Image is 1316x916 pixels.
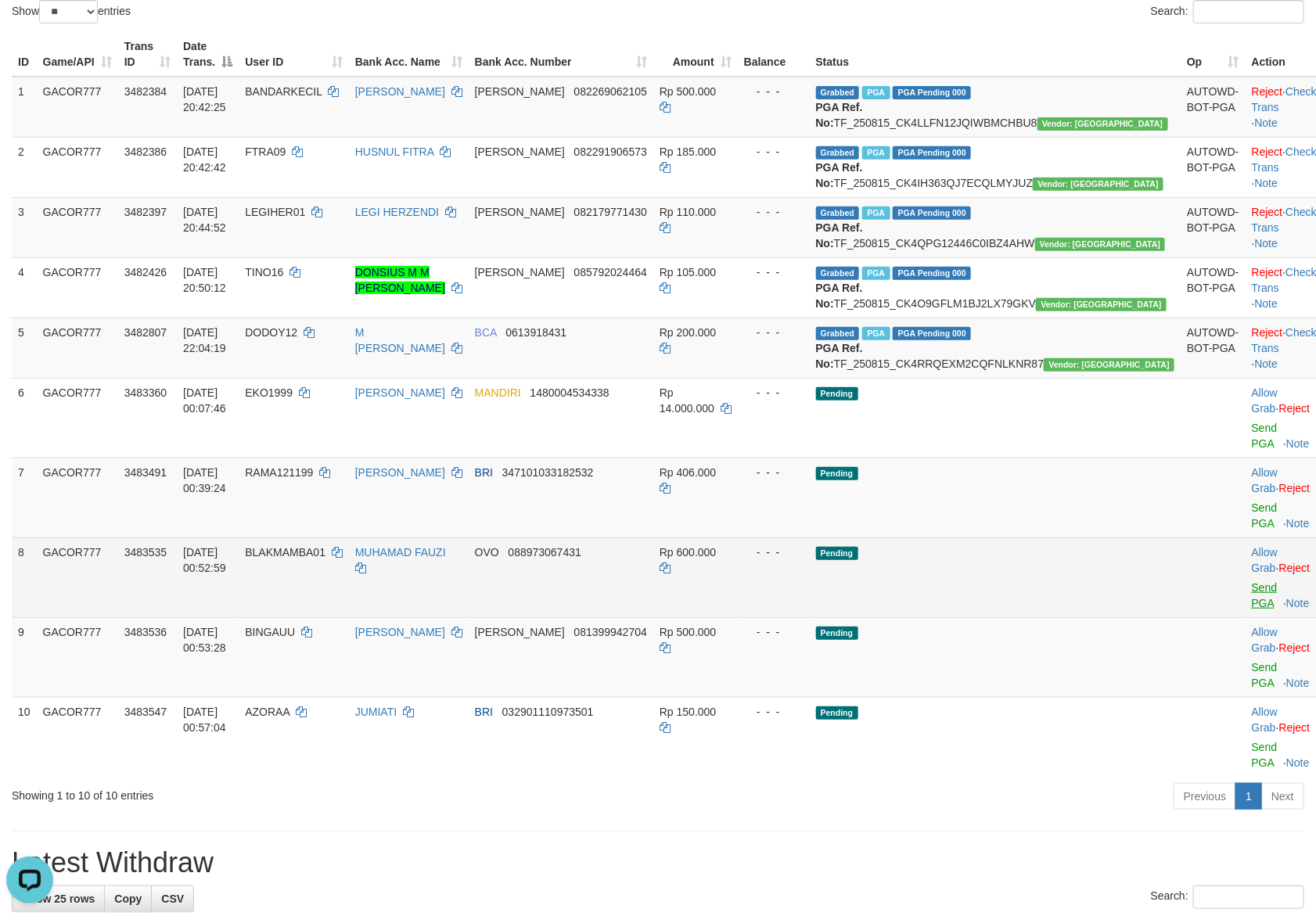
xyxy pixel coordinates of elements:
span: [DATE] 00:07:46 [183,386,226,415]
td: 3 [12,197,37,257]
span: [DATE] 20:44:52 [183,206,226,234]
span: Grabbed [816,327,860,340]
td: AUTOWD-BOT-PGA [1181,137,1246,197]
a: Send PGA [1252,501,1278,530]
span: Pending [816,706,858,720]
td: 4 [12,257,37,318]
a: Note [1255,177,1278,189]
span: Pending [816,627,858,640]
span: Marked by bsnwdpga [862,86,890,99]
span: Marked by bsnwdpga [862,267,890,280]
a: CSV [151,885,194,912]
span: Vendor URL: https://checkout4.1velocity.biz [1035,238,1166,251]
a: Previous [1174,783,1236,810]
span: BINGAUU [245,626,295,638]
span: · [1252,386,1279,415]
a: Send PGA [1252,422,1278,450]
a: Reject [1252,145,1283,158]
a: Note [1255,237,1278,250]
span: Rp 200.000 [660,326,716,339]
a: Allow Grab [1252,706,1278,734]
th: Trans ID: activate to sort column ascending [118,32,177,77]
a: MUHAMAD FAUZI [355,546,446,559]
span: LEGIHER01 [245,206,305,218]
span: Marked by bsnwdpga [862,207,890,220]
a: Allow Grab [1252,626,1278,654]
a: [PERSON_NAME] [355,386,445,399]
span: Vendor URL: https://checkout4.1velocity.biz [1037,117,1168,131]
td: 1 [12,77,37,138]
td: GACOR777 [37,697,118,777]
a: Note [1286,756,1310,769]
span: Copy 082291906573 to clipboard [574,145,647,158]
a: Reject [1279,482,1311,494]
a: Reject [1252,85,1283,98]
a: [PERSON_NAME] [355,85,445,98]
b: PGA Ref. No: [816,101,863,129]
div: - - - [744,624,804,640]
span: Rp 105.000 [660,266,716,278]
td: AUTOWD-BOT-PGA [1181,318,1246,378]
span: BLAKMAMBA01 [245,546,325,559]
a: Reject [1279,641,1311,654]
span: PGA Pending [893,327,971,340]
td: 6 [12,378,37,458]
td: TF_250815_CK4IH363QJ7ECQLMYJUZ [810,137,1181,197]
td: 5 [12,318,37,378]
td: TF_250815_CK4RRQEXM2CQFNLKNR87 [810,318,1181,378]
b: PGA Ref. No: [816,342,863,370]
span: Copy 081399942704 to clipboard [574,626,647,638]
span: BANDARKECIL [245,85,322,98]
span: MANDIRI [475,386,521,399]
th: Game/API: activate to sort column ascending [37,32,118,77]
td: AUTOWD-BOT-PGA [1181,77,1246,138]
span: [DATE] 00:53:28 [183,626,226,654]
th: Bank Acc. Name: activate to sort column ascending [349,32,469,77]
td: GACOR777 [37,257,118,318]
a: Reject [1279,562,1311,574]
span: TINO16 [245,266,283,278]
a: Reject [1252,326,1283,339]
a: Reject [1279,721,1311,734]
div: - - - [744,84,804,99]
td: 9 [12,617,37,697]
span: · [1252,626,1279,654]
th: Status [810,32,1181,77]
a: HUSNUL FITRA [355,145,434,158]
span: Rp 600.000 [660,546,716,559]
span: Copy 347101033182532 to clipboard [502,466,594,479]
div: - - - [744,325,804,340]
a: Next [1261,783,1304,810]
th: ID [12,32,37,77]
span: PGA Pending [893,267,971,280]
a: LEGI HERZENDI [355,206,439,218]
a: Note [1286,677,1310,689]
span: Grabbed [816,146,860,160]
td: GACOR777 [37,458,118,537]
span: [DATE] 00:39:24 [183,466,226,494]
span: Copy 082179771430 to clipboard [574,206,647,218]
b: PGA Ref. No: [816,161,863,189]
a: JUMIATI [355,706,397,718]
span: Pending [816,467,858,480]
span: PGA Pending [893,146,971,160]
span: Grabbed [816,267,860,280]
div: Showing 1 to 10 of 10 entries [12,781,537,803]
span: BCA [475,326,497,339]
td: AUTOWD-BOT-PGA [1181,257,1246,318]
span: 3483535 [124,546,167,559]
span: DODOY12 [245,326,297,339]
span: [DATE] 20:42:42 [183,145,226,174]
td: GACOR777 [37,137,118,197]
td: TF_250815_CK4O9GFLM1BJ2LX79GKV [810,257,1181,318]
span: [DATE] 00:57:04 [183,706,226,734]
span: 3483547 [124,706,167,718]
a: Note [1286,597,1310,609]
span: Vendor URL: https://checkout4.1velocity.biz [1044,358,1174,372]
span: Rp 500.000 [660,626,716,638]
h1: Latest Withdraw [12,847,1304,878]
td: GACOR777 [37,378,118,458]
span: 3483491 [124,466,167,479]
span: Copy 1480004534338 to clipboard [530,386,609,399]
span: 3483360 [124,386,167,399]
